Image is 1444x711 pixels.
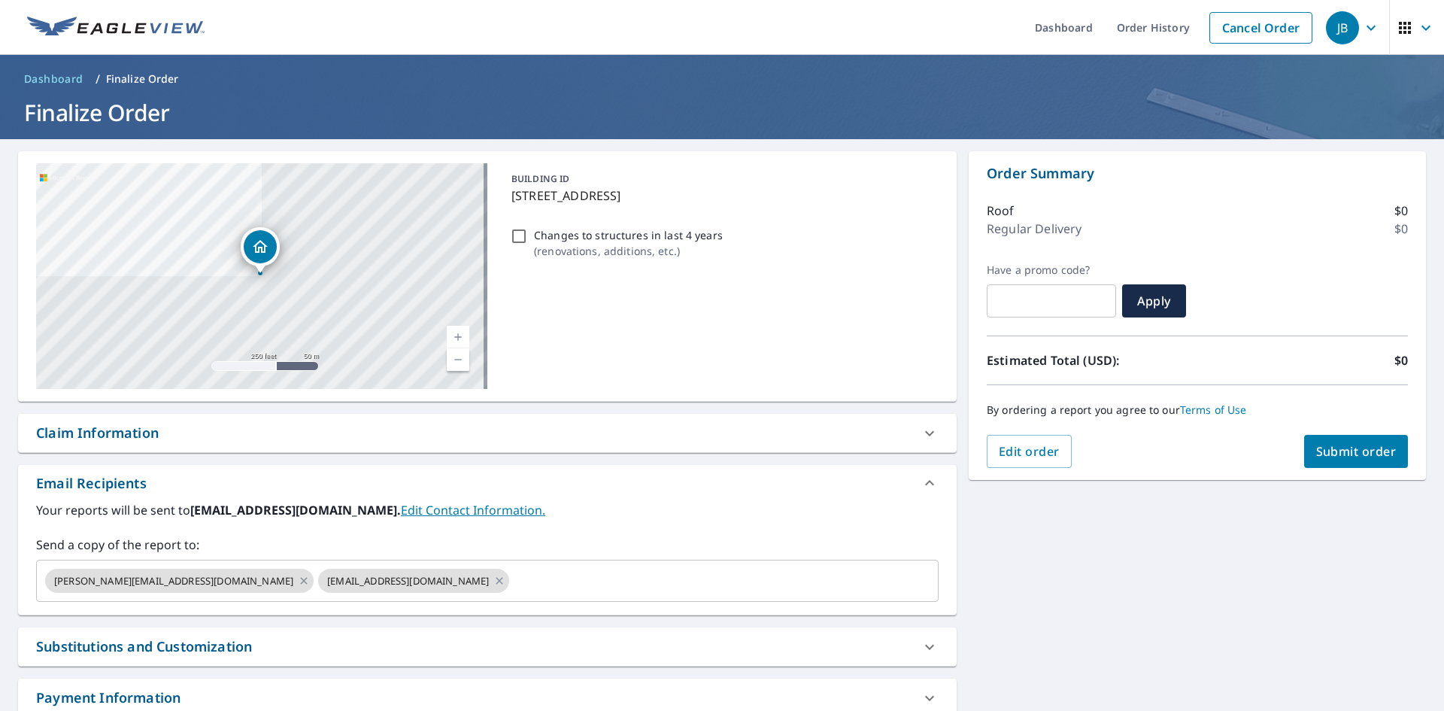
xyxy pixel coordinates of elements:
[1316,443,1397,460] span: Submit order
[18,97,1426,128] h1: Finalize Order
[1304,435,1409,468] button: Submit order
[1122,284,1186,318] button: Apply
[511,187,933,205] p: [STREET_ADDRESS]
[987,202,1015,220] p: Roof
[1180,403,1247,417] a: Terms of Use
[36,637,252,657] div: Substitutions and Customization
[401,502,545,518] a: EditContactInfo
[27,17,205,39] img: EV Logo
[106,71,179,87] p: Finalize Order
[318,574,498,588] span: [EMAIL_ADDRESS][DOMAIN_NAME]
[36,423,159,443] div: Claim Information
[447,326,469,348] a: Current Level 17, Zoom In
[1209,12,1312,44] a: Cancel Order
[987,220,1081,238] p: Regular Delivery
[1394,351,1408,369] p: $0
[241,227,280,274] div: Dropped pin, building 1, Residential property, 405 Centerville St Middleburg, PA 17842
[1394,202,1408,220] p: $0
[18,465,957,501] div: Email Recipients
[36,536,939,554] label: Send a copy of the report to:
[18,67,1426,91] nav: breadcrumb
[24,71,83,87] span: Dashboard
[96,70,100,88] li: /
[45,574,302,588] span: [PERSON_NAME][EMAIL_ADDRESS][DOMAIN_NAME]
[36,473,147,494] div: Email Recipients
[1134,293,1174,309] span: Apply
[534,227,723,243] p: Changes to structures in last 4 years
[45,569,314,593] div: [PERSON_NAME][EMAIL_ADDRESS][DOMAIN_NAME]
[987,403,1408,417] p: By ordering a report you agree to our
[987,435,1072,468] button: Edit order
[18,414,957,452] div: Claim Information
[36,501,939,519] label: Your reports will be sent to
[1326,11,1359,44] div: JB
[511,172,569,185] p: BUILDING ID
[318,569,509,593] div: [EMAIL_ADDRESS][DOMAIN_NAME]
[1394,220,1408,238] p: $0
[190,502,401,518] b: [EMAIL_ADDRESS][DOMAIN_NAME].
[534,243,723,259] p: ( renovations, additions, etc. )
[18,627,957,666] div: Substitutions and Customization
[987,263,1116,277] label: Have a promo code?
[36,688,180,708] div: Payment Information
[447,348,469,371] a: Current Level 17, Zoom Out
[987,163,1408,184] p: Order Summary
[999,443,1060,460] span: Edit order
[987,351,1197,369] p: Estimated Total (USD):
[18,67,89,91] a: Dashboard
